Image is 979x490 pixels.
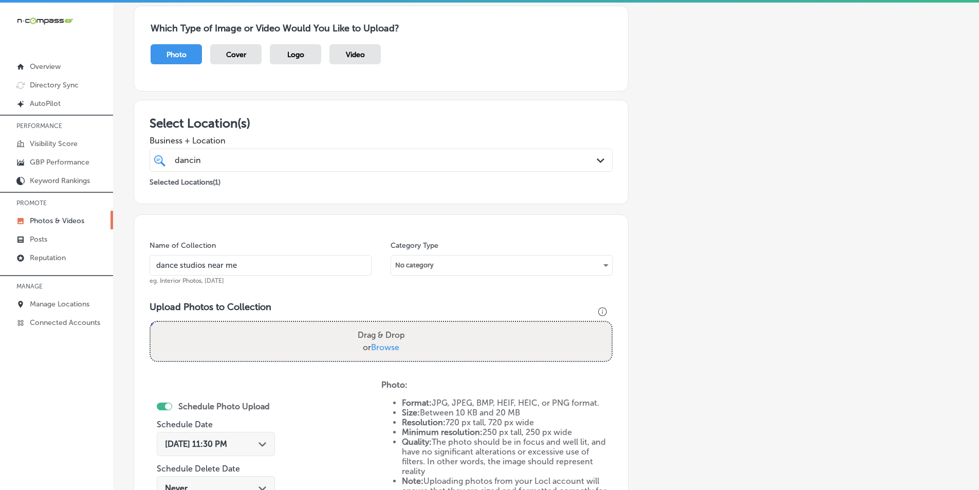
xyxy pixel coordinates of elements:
li: JPG, JPEG, BMP, HEIF, HEIC, or PNG format. [402,398,613,408]
h3: Upload Photos to Collection [150,301,613,313]
span: Business + Location [150,136,613,146]
strong: Size: [402,408,420,418]
li: 250 px tall, 250 px wide [402,427,613,437]
input: Title [150,255,372,276]
label: Schedule Photo Upload [178,402,270,411]
label: Schedule Delete Date [157,464,240,474]
strong: Format: [402,398,432,408]
p: AutoPilot [30,99,61,108]
strong: Photo: [381,380,408,390]
li: Between 10 KB and 20 MB [402,408,613,418]
span: Photo [167,50,187,59]
strong: Resolution: [402,418,446,427]
span: Cover [226,50,246,59]
span: [DATE] 11:30 PM [165,439,227,449]
div: No category [391,257,612,274]
p: Selected Locations ( 1 ) [150,174,220,187]
strong: Note: [402,476,423,486]
span: Browse [371,342,399,352]
span: eg. Interior Photos, [DATE] [150,277,224,284]
p: Visibility Score [30,139,78,148]
p: Keyword Rankings [30,176,90,185]
p: GBP Performance [30,158,89,167]
label: Name of Collection [150,241,216,250]
h3: Select Location(s) [150,116,613,131]
li: 720 px tall, 720 px wide [402,418,613,427]
p: Reputation [30,253,66,262]
strong: Quality: [402,437,432,447]
p: Photos & Videos [30,216,84,225]
label: Schedule Date [157,420,213,429]
h3: Which Type of Image or Video Would You Like to Upload? [151,23,612,34]
span: Video [346,50,365,59]
p: Directory Sync [30,81,79,89]
p: Connected Accounts [30,318,100,327]
label: Drag & Drop or [354,325,409,358]
li: The photo should be in focus and well lit, and have no significant alterations or excessive use o... [402,437,613,476]
img: 660ab0bf-5cc7-4cb8-ba1c-48b5ae0f18e60NCTV_CLogo_TV_Black_-500x88.png [16,16,73,26]
span: Logo [287,50,304,59]
p: Overview [30,62,61,71]
p: Manage Locations [30,300,89,308]
strong: Minimum resolution: [402,427,483,437]
label: Category Type [391,241,438,250]
p: Posts [30,235,47,244]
